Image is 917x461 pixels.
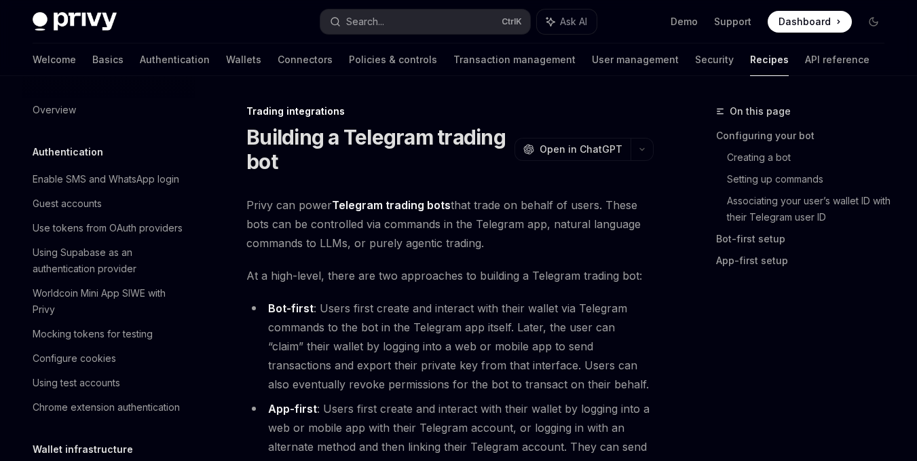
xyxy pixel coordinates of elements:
a: Setting up commands [727,168,895,190]
button: Ask AI [537,10,597,34]
span: At a high-level, there are two approaches to building a Telegram trading bot: [246,266,654,285]
a: Using test accounts [22,371,195,395]
strong: Bot-first [268,301,314,315]
a: Enable SMS and WhatsApp login [22,167,195,191]
span: Dashboard [779,15,831,29]
div: Configure cookies [33,350,116,367]
h5: Wallet infrastructure [33,441,133,458]
a: Configuring your bot [716,125,895,147]
a: Using Supabase as an authentication provider [22,240,195,281]
a: Mocking tokens for testing [22,322,195,346]
a: Demo [671,15,698,29]
div: Worldcoin Mini App SIWE with Privy [33,285,187,318]
a: Dashboard [768,11,852,33]
span: Privy can power that trade on behalf of users. These bots can be controlled via commands in the T... [246,196,654,253]
a: Overview [22,98,195,122]
a: Recipes [750,43,789,76]
a: Use tokens from OAuth providers [22,216,195,240]
a: Authentication [140,43,210,76]
span: Ask AI [560,15,587,29]
a: Bot-first [268,301,314,316]
a: App-first setup [716,250,895,272]
a: User management [592,43,679,76]
h5: Authentication [33,144,103,160]
a: App-first [268,402,317,416]
a: Creating a bot [727,147,895,168]
button: Open in ChatGPT [514,138,631,161]
a: Chrome extension authentication [22,395,195,420]
a: Policies & controls [349,43,437,76]
div: Chrome extension authentication [33,399,180,416]
a: Welcome [33,43,76,76]
a: Bot-first setup [716,228,895,250]
span: On this page [730,103,791,119]
div: Using test accounts [33,375,120,391]
div: Using Supabase as an authentication provider [33,244,187,277]
div: Guest accounts [33,196,102,212]
img: dark logo [33,12,117,31]
a: API reference [805,43,869,76]
li: : Users first create and interact with their wallet via Telegram commands to the bot in the Teleg... [246,299,654,394]
a: Security [695,43,734,76]
a: Basics [92,43,124,76]
a: Worldcoin Mini App SIWE with Privy [22,281,195,322]
div: Enable SMS and WhatsApp login [33,171,179,187]
div: Search... [346,14,384,30]
h1: Building a Telegram trading bot [246,125,509,174]
a: Transaction management [453,43,576,76]
div: Use tokens from OAuth providers [33,220,183,236]
div: Mocking tokens for testing [33,326,153,342]
button: Search...CtrlK [320,10,531,34]
a: Support [714,15,751,29]
a: Guest accounts [22,191,195,216]
button: Toggle dark mode [863,11,884,33]
div: Trading integrations [246,105,654,118]
a: Connectors [278,43,333,76]
a: Configure cookies [22,346,195,371]
span: Open in ChatGPT [540,143,622,156]
span: Ctrl K [502,16,522,27]
a: Wallets [226,43,261,76]
strong: Telegram trading bots [332,198,451,212]
a: Associating your user’s wallet ID with their Telegram user ID [727,190,895,228]
div: Overview [33,102,76,118]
